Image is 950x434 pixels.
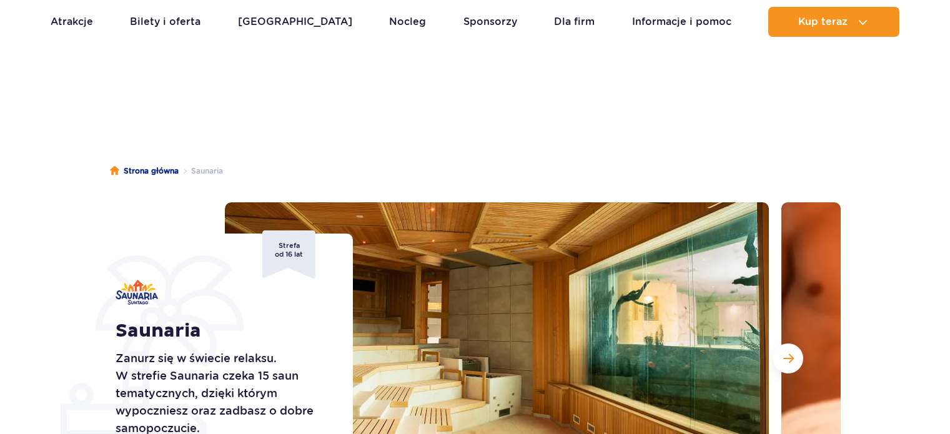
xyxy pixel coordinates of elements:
[262,230,315,279] div: Strefa od 16 lat
[768,7,899,37] button: Kup teraz
[51,7,93,37] a: Atrakcje
[130,7,200,37] a: Bilety i oferta
[110,165,179,177] a: Strona główna
[179,165,223,177] li: Saunaria
[632,7,731,37] a: Informacje i pomoc
[116,320,325,342] h1: Saunaria
[554,7,595,37] a: Dla firm
[798,16,848,27] span: Kup teraz
[463,7,517,37] a: Sponsorzy
[773,343,803,373] button: Następny slajd
[238,7,352,37] a: [GEOGRAPHIC_DATA]
[389,7,426,37] a: Nocleg
[116,280,158,305] img: Saunaria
